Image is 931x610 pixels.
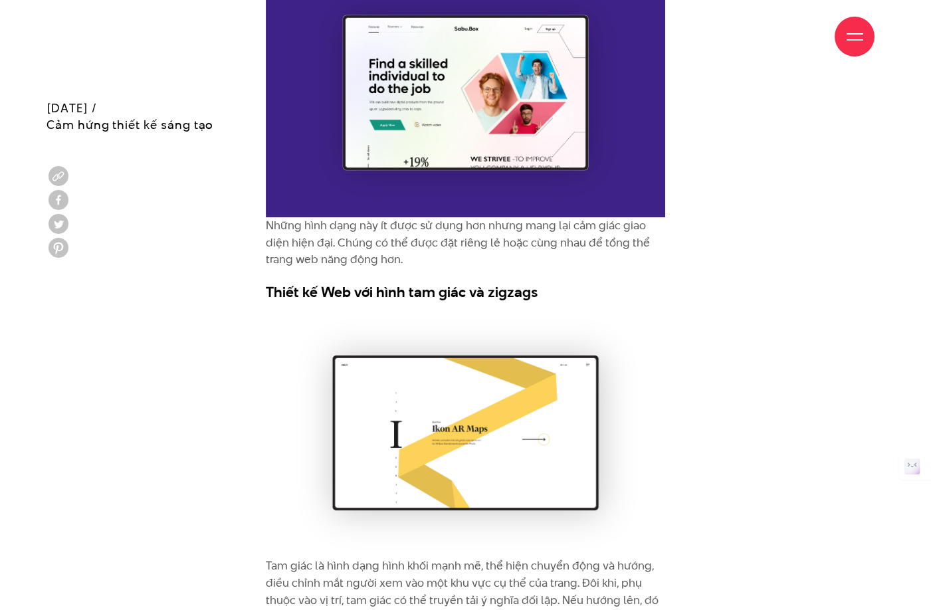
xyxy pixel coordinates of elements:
[266,217,665,268] p: Những hình dạng này ít được sử dụng hơn nhưng mang lại cảm giác giao diện hiện đại. Chúng có thể ...
[266,282,665,302] h3: Thiết kế Web với hình tam giác và zigzags
[266,308,665,558] img: "hinh-khoi-trong-thiet-ke-web-tam-ly-hoc-va-nhan-thuc-thi-giac
[47,100,213,133] span: [DATE] / Cảm hứng thiết kế sáng tạo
